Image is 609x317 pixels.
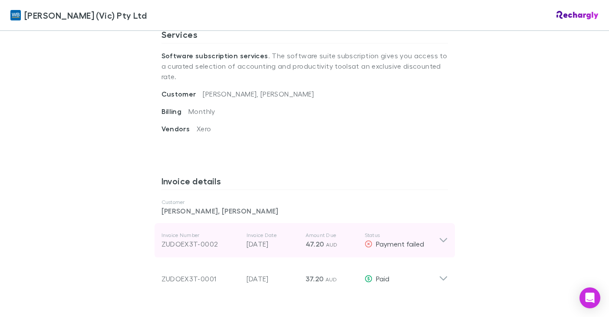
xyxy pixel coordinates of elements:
span: [PERSON_NAME] (Vic) Pty Ltd [24,9,147,22]
img: Rechargly Logo [556,11,599,20]
p: Invoice Date [247,232,299,239]
div: ZUDOEX3T-0002 [161,239,240,249]
strong: Software subscription services [161,51,268,60]
div: Open Intercom Messenger [579,287,600,308]
p: [DATE] [247,239,299,249]
p: [DATE] [247,274,299,284]
p: Amount Due [306,232,358,239]
span: Payment failed [376,240,424,248]
span: AUD [326,241,338,248]
span: AUD [326,276,337,283]
span: Paid [376,274,389,283]
span: 47.20 [306,240,324,248]
span: [PERSON_NAME], [PERSON_NAME] [203,90,314,98]
div: Invoice NumberZUDOEX3T-0002Invoice Date[DATE]Amount Due47.20 AUDStatusPayment failed [155,223,455,258]
p: . The software suite subscription gives you access to a curated selection of accounting and produ... [161,43,448,89]
span: Xero [197,124,211,133]
span: Customer [161,90,203,98]
span: Billing [161,107,189,116]
p: Status [365,232,439,239]
div: ZUDOEX3T-0001 [161,274,240,284]
h3: Services [161,29,448,43]
img: William Buck (Vic) Pty Ltd's Logo [10,10,21,20]
p: Customer [161,199,448,206]
h3: Invoice details [161,176,448,190]
span: Vendors [161,124,197,133]
div: ZUDOEX3T-0001[DATE]37.20 AUDPaid [155,258,455,293]
span: Monthly [188,107,215,115]
p: Invoice Number [161,232,240,239]
span: 37.20 [306,274,324,283]
p: [PERSON_NAME], [PERSON_NAME] [161,206,448,216]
